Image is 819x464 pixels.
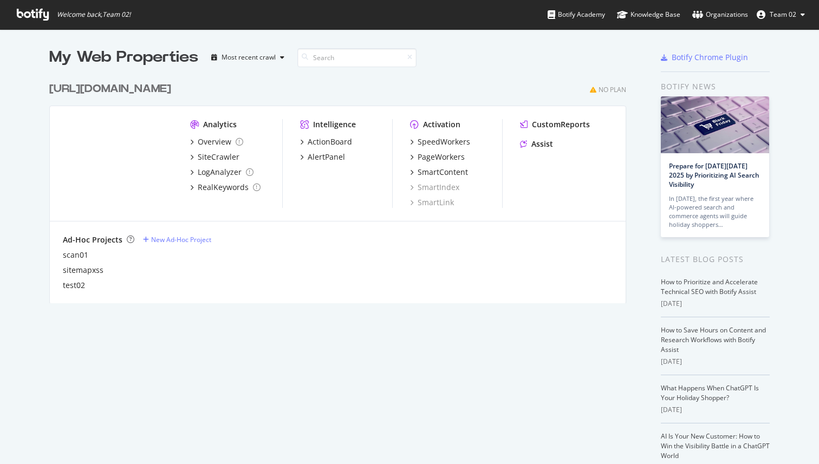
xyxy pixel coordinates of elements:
div: Analytics [203,119,237,130]
div: SpeedWorkers [418,136,470,147]
a: How to Prioritize and Accelerate Technical SEO with Botify Assist [661,277,758,296]
div: [DATE] [661,357,770,367]
div: Botify news [661,81,770,93]
a: test02 [63,280,85,291]
a: Botify Chrome Plugin [661,52,748,63]
div: No Plan [599,85,626,94]
div: Latest Blog Posts [661,253,770,265]
div: New Ad-Hoc Project [151,235,211,244]
div: Organizations [692,9,748,20]
a: SpeedWorkers [410,136,470,147]
a: How to Save Hours on Content and Research Workflows with Botify Assist [661,325,766,354]
a: PageWorkers [410,152,465,162]
a: scan01 [63,250,88,260]
div: [URL][DOMAIN_NAME] [49,81,171,97]
a: Assist [520,139,553,149]
div: Overview [198,136,231,147]
a: AI Is Your New Customer: How to Win the Visibility Battle in a ChatGPT World [661,432,770,460]
div: LogAnalyzer [198,167,242,178]
a: SmartLink [410,197,454,208]
span: Welcome back, Team 02 ! [57,10,131,19]
div: grid [49,68,635,303]
div: SmartContent [418,167,468,178]
div: AlertPanel [308,152,345,162]
div: Botify Chrome Plugin [672,52,748,63]
a: ActionBoard [300,136,352,147]
div: PageWorkers [418,152,465,162]
button: Team 02 [748,6,814,23]
a: sitemapxss [63,265,103,276]
span: Team 02 [770,10,796,19]
div: In [DATE], the first year where AI-powered search and commerce agents will guide holiday shoppers… [669,194,761,229]
div: Knowledge Base [617,9,680,20]
input: Search [297,48,417,67]
a: Overview [190,136,243,147]
div: RealKeywords [198,182,249,193]
div: [DATE] [661,299,770,309]
a: SmartContent [410,167,468,178]
div: SiteCrawler [198,152,239,162]
a: What Happens When ChatGPT Is Your Holiday Shopper? [661,383,759,402]
div: Intelligence [313,119,356,130]
a: SiteCrawler [190,152,239,162]
a: [URL][DOMAIN_NAME] [49,81,175,97]
button: Most recent crawl [207,49,289,66]
a: RealKeywords [190,182,261,193]
div: ActionBoard [308,136,352,147]
div: Activation [423,119,460,130]
a: New Ad-Hoc Project [143,235,211,244]
div: Most recent crawl [222,54,276,61]
a: Prepare for [DATE][DATE] 2025 by Prioritizing AI Search Visibility [669,161,759,189]
img: Prepare for Black Friday 2025 by Prioritizing AI Search Visibility [661,96,769,153]
div: Botify Academy [548,9,605,20]
div: [DATE] [661,405,770,415]
a: AlertPanel [300,152,345,162]
a: SmartIndex [410,182,459,193]
div: CustomReports [532,119,590,130]
div: Ad-Hoc Projects [63,234,122,245]
a: LogAnalyzer [190,167,253,178]
div: My Web Properties [49,47,198,68]
a: CustomReports [520,119,590,130]
div: Assist [531,139,553,149]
